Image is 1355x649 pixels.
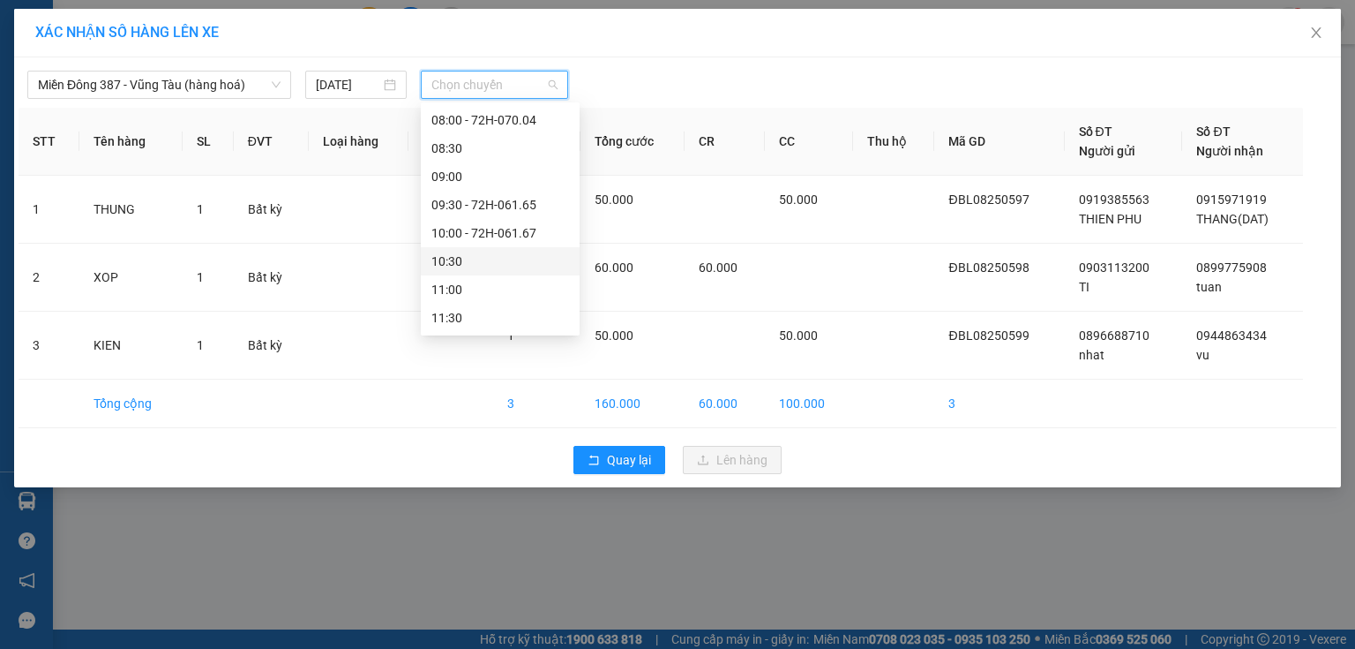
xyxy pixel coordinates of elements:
[1196,144,1263,158] span: Người nhận
[1196,348,1209,362] span: vu
[1196,125,1230,139] span: Số ĐT
[234,312,309,380] td: Bất kỳ
[431,223,569,243] div: 10:00 - 72H-061.67
[765,108,853,176] th: CC
[183,108,233,176] th: SL
[934,380,1064,428] td: 3
[431,308,569,328] div: 11:30
[1196,280,1222,294] span: tuan
[234,176,309,244] td: Bất kỳ
[779,328,818,343] span: 50.000
[595,192,633,207] span: 50.000
[685,108,765,176] th: CR
[431,195,569,215] div: 09:30 - 72H-061.65
[309,108,409,176] th: Loại hàng
[1079,192,1149,207] span: 0919385563
[948,260,1029,275] span: ĐBL08250598
[19,176,79,244] td: 1
[507,328,514,343] span: 1
[1079,144,1135,158] span: Người gửi
[493,380,580,428] td: 3
[1291,9,1341,58] button: Close
[234,108,309,176] th: ĐVT
[431,139,569,158] div: 08:30
[79,244,183,312] td: XOP
[580,380,685,428] td: 160.000
[19,108,79,176] th: STT
[79,380,183,428] td: Tổng cộng
[779,192,818,207] span: 50.000
[1196,260,1267,275] span: 0899775908
[948,328,1029,343] span: ĐBL08250599
[431,72,558,98] span: Chọn chuyến
[197,202,204,216] span: 1
[595,328,633,343] span: 50.000
[1196,212,1269,226] span: THANG(DAT)
[765,380,853,428] td: 100.000
[1079,328,1149,343] span: 0896688710
[234,244,309,312] td: Bất kỳ
[934,108,1064,176] th: Mã GD
[573,446,665,474] button: rollbackQuay lại
[1079,348,1104,362] span: nhat
[1079,125,1112,139] span: Số ĐT
[853,108,934,176] th: Thu hộ
[607,450,651,470] span: Quay lại
[408,108,493,176] th: Ghi chú
[316,75,380,94] input: 11/08/2025
[1079,260,1149,275] span: 0903113200
[1079,280,1089,294] span: TI
[38,72,281,98] span: Miền Đông 387 - Vũng Tàu (hàng hoá)
[197,270,204,284] span: 1
[431,167,569,186] div: 09:00
[699,260,737,275] span: 60.000
[948,192,1029,207] span: ĐBL08250597
[1196,328,1267,343] span: 0944863434
[431,280,569,299] div: 11:00
[685,380,765,428] td: 60.000
[1196,192,1267,207] span: 0915971919
[588,454,600,468] span: rollback
[79,312,183,380] td: KIEN
[683,446,782,474] button: uploadLên hàng
[19,312,79,380] td: 3
[79,108,183,176] th: Tên hàng
[1309,26,1323,40] span: close
[1079,212,1142,226] span: THIEN PHU
[19,244,79,312] td: 2
[431,252,569,271] div: 10:30
[197,338,204,352] span: 1
[35,24,219,41] span: XÁC NHẬN SỐ HÀNG LÊN XE
[580,108,685,176] th: Tổng cước
[79,176,183,244] td: THUNG
[595,260,633,275] span: 60.000
[431,110,569,130] div: 08:00 - 72H-070.04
